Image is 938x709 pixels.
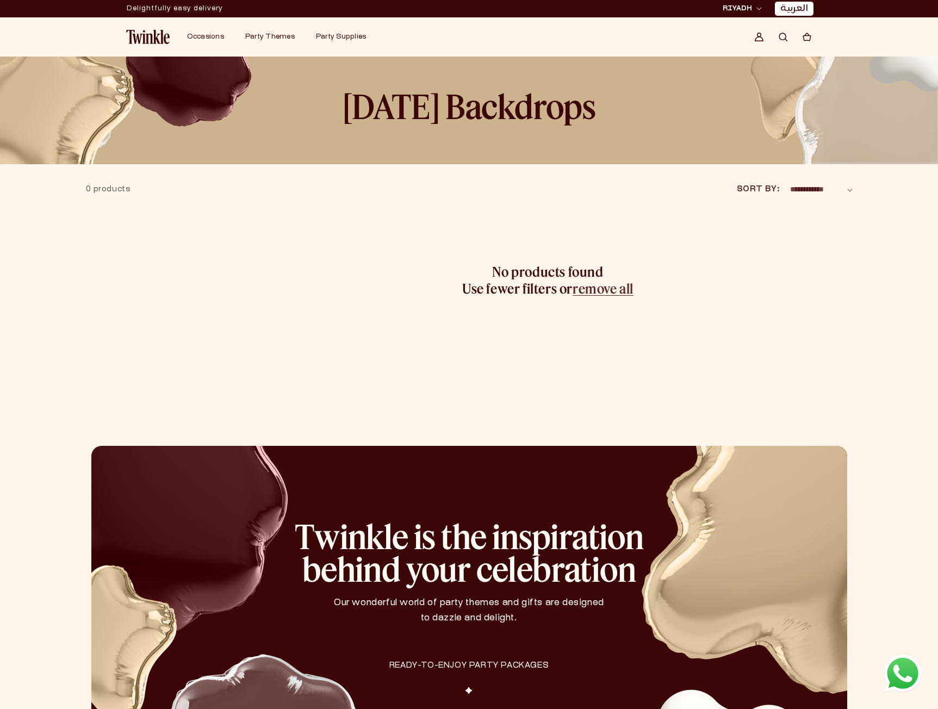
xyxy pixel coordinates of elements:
[771,25,795,49] summary: Search
[127,1,223,17] div: Announcement
[316,34,366,40] span: Party Supplies
[316,33,366,41] a: Party Supplies
[279,520,660,585] h2: Twinkle is the inspiration behind your celebration
[333,596,605,626] p: Our wonderful world of party themes and gifts are designed to dazzle and delight.
[723,4,752,14] span: RIYADH
[389,662,549,669] span: ready-to-enjoy party packages
[86,186,131,193] span: 0 products
[181,26,239,48] summary: Occasions
[245,34,295,40] span: Party Themes
[252,263,844,297] h2: No products found Use fewer filters or
[126,30,170,44] img: Twinkle
[780,3,808,15] a: العربية
[309,26,381,48] summary: Party Supplies
[239,26,309,48] summary: Party Themes
[187,33,224,41] a: Occasions
[187,34,224,40] span: Occasions
[719,3,765,14] button: RIYADH
[127,1,223,17] p: Delightfully easy delivery
[737,184,779,195] label: Sort by:
[573,280,633,297] a: remove all
[245,33,295,41] a: Party Themes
